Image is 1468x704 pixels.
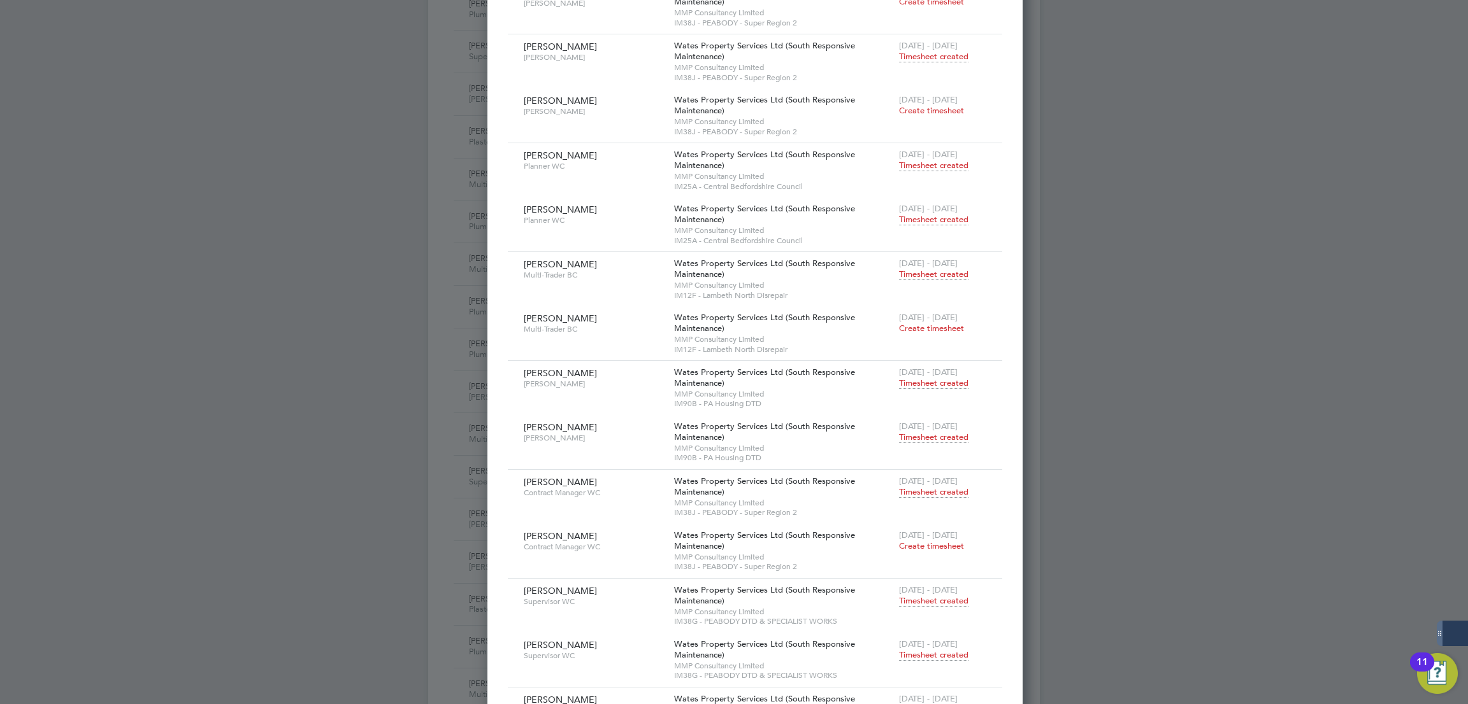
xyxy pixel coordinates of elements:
[899,693,958,704] span: [DATE] - [DATE]
[674,607,893,617] span: MMP Consultancy Limited
[524,52,665,62] span: [PERSON_NAME]
[674,443,893,453] span: MMP Consultancy Limited
[674,367,855,388] span: Wates Property Services Ltd (South Responsive Maintenance)
[524,488,665,498] span: Contract Manager WC
[674,638,855,660] span: Wates Property Services Ltd (South Responsive Maintenance)
[899,432,968,443] span: Timesheet created
[899,51,968,62] span: Timesheet created
[674,8,893,18] span: MMP Consultancy Limited
[674,507,893,517] span: IM38J - PEABODY - Super Region 2
[674,18,893,28] span: IM38J - PEABODY - Super Region 2
[1416,662,1428,679] div: 11
[524,367,597,379] span: [PERSON_NAME]
[674,94,855,116] span: Wates Property Services Ltd (South Responsive Maintenance)
[899,540,964,551] span: Create timesheet
[899,149,958,160] span: [DATE] - [DATE]
[524,596,665,607] span: Supervisor WC
[524,204,597,215] span: [PERSON_NAME]
[674,398,893,409] span: IM90B - PA Housing DTD
[674,116,893,127] span: MMP Consultancy Limited
[674,661,893,671] span: MMP Consultancy Limited
[899,367,958,377] span: [DATE] - [DATE]
[899,105,964,116] span: Create timesheet
[524,215,665,225] span: Planner WC
[674,421,855,442] span: Wates Property Services Ltd (South Responsive Maintenance)
[674,498,893,508] span: MMP Consultancy Limited
[1417,653,1458,694] button: Open Resource Center, 11 new notifications
[674,453,893,463] span: IM90B - PA Housing DTD
[674,149,855,171] span: Wates Property Services Ltd (South Responsive Maintenance)
[899,584,958,595] span: [DATE] - [DATE]
[899,649,968,661] span: Timesheet created
[899,214,968,225] span: Timesheet created
[674,530,855,551] span: Wates Property Services Ltd (South Responsive Maintenance)
[899,160,968,171] span: Timesheet created
[524,161,665,171] span: Planner WC
[674,290,893,300] span: IM12F - Lambeth North Disrepair
[524,476,597,488] span: [PERSON_NAME]
[524,585,597,596] span: [PERSON_NAME]
[899,312,958,323] span: [DATE] - [DATE]
[674,203,855,225] span: Wates Property Services Ltd (South Responsive Maintenance)
[524,379,665,389] span: [PERSON_NAME]
[674,236,893,246] span: IM25A - Central Bedfordshire Council
[899,377,968,389] span: Timesheet created
[524,639,597,651] span: [PERSON_NAME]
[524,258,597,270] span: [PERSON_NAME]
[524,270,665,280] span: Multi-Trader BC
[899,323,964,334] span: Create timesheet
[524,313,597,324] span: [PERSON_NAME]
[524,421,597,433] span: [PERSON_NAME]
[674,552,893,562] span: MMP Consultancy Limited
[899,486,968,498] span: Timesheet created
[524,651,665,661] span: Supervisor WC
[674,171,893,181] span: MMP Consultancy Limited
[674,616,893,626] span: IM38G - PEABODY DTD & SPECIALIST WORKS
[674,40,855,62] span: Wates Property Services Ltd (South Responsive Maintenance)
[674,73,893,83] span: IM38J - PEABODY - Super Region 2
[524,542,665,552] span: Contract Manager WC
[524,150,597,161] span: [PERSON_NAME]
[674,670,893,680] span: IM38G - PEABODY DTD & SPECIALIST WORKS
[899,530,958,540] span: [DATE] - [DATE]
[674,62,893,73] span: MMP Consultancy Limited
[899,269,968,280] span: Timesheet created
[524,530,597,542] span: [PERSON_NAME]
[899,475,958,486] span: [DATE] - [DATE]
[524,95,597,106] span: [PERSON_NAME]
[899,203,958,214] span: [DATE] - [DATE]
[674,181,893,192] span: IM25A - Central Bedfordshire Council
[674,127,893,137] span: IM38J - PEABODY - Super Region 2
[899,40,958,51] span: [DATE] - [DATE]
[674,334,893,344] span: MMP Consultancy Limited
[899,258,958,269] span: [DATE] - [DATE]
[674,475,855,497] span: Wates Property Services Ltd (South Responsive Maintenance)
[899,595,968,607] span: Timesheet created
[674,312,855,334] span: Wates Property Services Ltd (South Responsive Maintenance)
[674,344,893,355] span: IM12F - Lambeth North Disrepair
[674,584,855,606] span: Wates Property Services Ltd (South Responsive Maintenance)
[524,324,665,334] span: Multi-Trader BC
[899,638,958,649] span: [DATE] - [DATE]
[674,258,855,279] span: Wates Property Services Ltd (South Responsive Maintenance)
[524,41,597,52] span: [PERSON_NAME]
[899,421,958,432] span: [DATE] - [DATE]
[674,389,893,399] span: MMP Consultancy Limited
[524,106,665,116] span: [PERSON_NAME]
[899,94,958,105] span: [DATE] - [DATE]
[674,561,893,572] span: IM38J - PEABODY - Super Region 2
[674,280,893,290] span: MMP Consultancy Limited
[524,433,665,443] span: [PERSON_NAME]
[674,225,893,236] span: MMP Consultancy Limited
